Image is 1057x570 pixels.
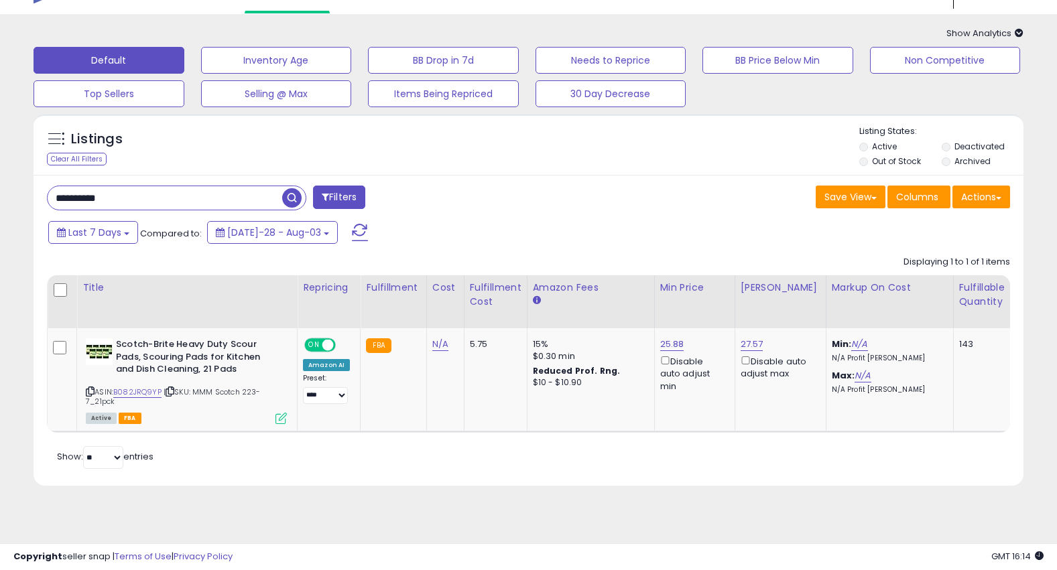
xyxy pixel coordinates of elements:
div: Repricing [303,281,355,295]
b: Reduced Prof. Rng. [533,365,621,376]
span: | SKU: MMM Scotch 223-7_21pck [86,386,261,407]
a: 25.88 [660,338,684,351]
label: Deactivated [954,141,1005,152]
div: Amazon AI [303,359,350,371]
div: $10 - $10.90 [533,377,644,388]
span: Compared to: [140,227,202,240]
button: Items Being Repriced [368,80,519,107]
a: B082JRQ9YP [113,386,162,398]
label: Out of Stock [872,155,921,167]
button: 30 Day Decrease [536,80,686,107]
div: seller snap | | [13,551,233,563]
div: Fulfillment Cost [470,281,521,309]
p: N/A Profit [PERSON_NAME] [832,385,943,395]
button: Filters [313,186,365,209]
span: All listings currently available for purchase on Amazon [86,413,117,424]
button: Default [34,47,184,74]
a: Privacy Policy [174,550,233,563]
div: Displaying 1 to 1 of 1 items [904,256,1010,269]
span: FBA [119,413,141,424]
span: Show: entries [57,450,153,463]
b: Min: [832,338,852,350]
div: Fulfillable Quantity [959,281,1005,309]
button: Selling @ Max [201,80,352,107]
div: [PERSON_NAME] [741,281,820,295]
button: Actions [952,186,1010,208]
a: N/A [855,369,871,382]
span: Columns [896,190,938,204]
b: Max: [832,369,855,382]
button: [DATE]-28 - Aug-03 [207,221,338,244]
small: Amazon Fees. [533,295,541,307]
strong: Copyright [13,550,62,563]
span: OFF [334,340,355,351]
label: Active [872,141,897,152]
button: Save View [816,186,885,208]
th: The percentage added to the cost of goods (COGS) that forms the calculator for Min & Max prices. [826,275,953,328]
b: Scotch-Brite Heavy Duty Scour Pads, Scouring Pads for Kitchen and Dish Cleaning, 21 Pads [116,338,279,379]
a: N/A [851,338,867,351]
a: Terms of Use [115,550,172,563]
h5: Listings [71,130,123,149]
div: Cost [432,281,458,295]
p: Listing States: [859,125,1023,138]
span: Last 7 Days [68,226,121,239]
small: FBA [366,338,391,353]
label: Archived [954,155,991,167]
span: Show Analytics [946,27,1023,40]
a: 27.57 [741,338,763,351]
button: Non Competitive [870,47,1021,74]
a: N/A [432,338,448,351]
p: N/A Profit [PERSON_NAME] [832,354,943,363]
button: Needs to Reprice [536,47,686,74]
button: Top Sellers [34,80,184,107]
button: Inventory Age [201,47,352,74]
img: 41VxJVF9wkL._SL40_.jpg [86,338,113,365]
div: 143 [959,338,1001,350]
span: ON [306,340,322,351]
div: Min Price [660,281,729,295]
button: Columns [887,186,950,208]
div: 5.75 [470,338,517,350]
div: Disable auto adjust min [660,354,725,393]
div: 15% [533,338,644,350]
div: Fulfillment [366,281,420,295]
div: $0.30 min [533,350,644,362]
div: Markup on Cost [832,281,948,295]
div: ASIN: [86,338,287,423]
div: Disable auto adjust max [741,354,816,380]
span: [DATE]-28 - Aug-03 [227,226,321,239]
div: Preset: [303,374,350,404]
button: BB Price Below Min [702,47,853,74]
button: BB Drop in 7d [368,47,519,74]
div: Title [82,281,292,295]
button: Last 7 Days [48,221,138,244]
div: Amazon Fees [533,281,649,295]
div: Clear All Filters [47,153,107,165]
span: 2025-08-11 16:14 GMT [991,550,1044,563]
